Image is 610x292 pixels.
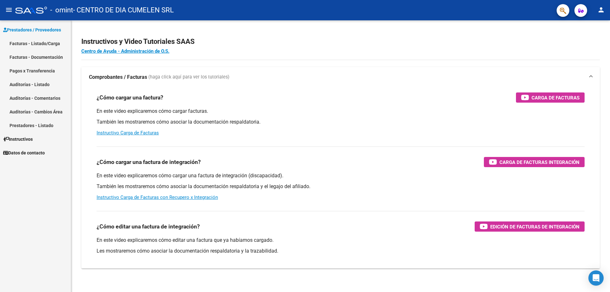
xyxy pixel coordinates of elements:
div: Comprobantes / Facturas (haga click aquí para ver los tutoriales) [81,87,600,268]
p: Les mostraremos cómo asociar la documentación respaldatoria y la trazabilidad. [97,248,585,255]
button: Carga de Facturas [516,92,585,103]
span: Instructivos [3,136,33,143]
span: (haga click aquí para ver los tutoriales) [148,74,229,81]
p: También les mostraremos cómo asociar la documentación respaldatoria y el legajo del afiliado. [97,183,585,190]
mat-icon: menu [5,6,13,14]
h3: ¿Cómo cargar una factura de integración? [97,158,201,166]
p: También les mostraremos cómo asociar la documentación respaldatoria. [97,119,585,126]
span: Edición de Facturas de integración [490,223,579,231]
button: Carga de Facturas Integración [484,157,585,167]
strong: Comprobantes / Facturas [89,74,147,81]
div: Open Intercom Messenger [588,270,604,286]
h2: Instructivos y Video Tutoriales SAAS [81,36,600,48]
button: Edición de Facturas de integración [475,221,585,232]
h3: ¿Cómo cargar una factura? [97,93,163,102]
p: En este video explicaremos cómo cargar una factura de integración (discapacidad). [97,172,585,179]
span: Carga de Facturas [532,94,579,102]
h3: ¿Cómo editar una factura de integración? [97,222,200,231]
p: En este video explicaremos cómo cargar facturas. [97,108,585,115]
a: Centro de Ayuda - Administración de O.S. [81,48,169,54]
a: Instructivo Carga de Facturas con Recupero x Integración [97,194,218,200]
mat-expansion-panel-header: Comprobantes / Facturas (haga click aquí para ver los tutoriales) [81,67,600,87]
span: Carga de Facturas Integración [499,158,579,166]
span: Prestadores / Proveedores [3,26,61,33]
mat-icon: person [597,6,605,14]
span: - CENTRO DE DIA CUMELEN SRL [73,3,174,17]
a: Instructivo Carga de Facturas [97,130,159,136]
span: Datos de contacto [3,149,45,156]
span: - omint [50,3,73,17]
p: En este video explicaremos cómo editar una factura que ya habíamos cargado. [97,237,585,244]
